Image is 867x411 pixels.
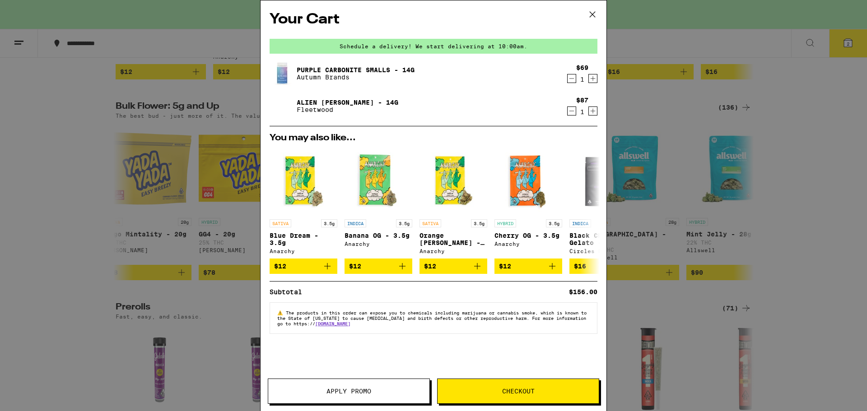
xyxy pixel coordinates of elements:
div: $69 [576,64,588,71]
p: INDICA [569,219,591,227]
img: Purple Carbonite Smalls - 14g [270,61,295,86]
button: Decrement [567,106,576,115]
img: Anarchy - Blue Dream - 3.5g [270,147,337,215]
a: Alien [PERSON_NAME] - 14g [297,99,398,106]
h2: You may also like... [270,134,597,143]
button: Add to bag [420,259,487,274]
div: Circles Base Camp [569,248,637,254]
span: Apply Promo [326,388,371,394]
span: $16 [574,263,586,270]
p: Orange [PERSON_NAME] - 3.5g [420,232,487,246]
span: $12 [424,263,436,270]
img: Anarchy - Banana OG - 3.5g [345,147,412,215]
p: SATIVA [420,219,441,227]
p: SATIVA [270,219,291,227]
img: Anarchy - Cherry OG - 3.5g [494,147,562,215]
button: Increment [588,106,597,115]
span: The products in this order can expose you to chemicals including marijuana or cannabis smoke, whi... [277,310,587,326]
button: Checkout [437,379,599,404]
p: Fleetwood [297,106,398,113]
button: Add to bag [270,259,337,274]
span: Checkout [502,388,535,394]
a: Open page for Black Cherry Gelato - 3.5g from Circles Base Camp [569,147,637,259]
p: Blue Dream - 3.5g [270,232,337,246]
h2: Your Cart [270,9,597,30]
button: Increment [588,74,597,83]
p: Black Cherry Gelato - 3.5g [569,232,637,246]
div: $87 [576,97,588,104]
p: 3.5g [546,219,562,227]
p: 3.5g [396,219,412,227]
div: 1 [576,108,588,115]
div: Anarchy [270,248,337,254]
a: Purple Carbonite Smalls - 14g [297,66,415,74]
p: Autumn Brands [297,74,415,81]
a: Open page for Blue Dream - 3.5g from Anarchy [270,147,337,259]
div: Anarchy [420,248,487,254]
p: 3.5g [321,219,337,227]
img: Circles Base Camp - Black Cherry Gelato - 3.5g [569,147,637,215]
div: $156.00 [569,289,597,295]
p: 3.5g [471,219,487,227]
span: $12 [274,263,286,270]
span: $12 [499,263,511,270]
button: Add to bag [345,259,412,274]
div: Anarchy [494,241,562,247]
img: Alien OG Smalls - 14g [270,93,295,119]
a: Open page for Orange Runtz - 3.5g from Anarchy [420,147,487,259]
div: 1 [576,76,588,83]
a: [DOMAIN_NAME] [315,321,350,326]
a: Open page for Cherry OG - 3.5g from Anarchy [494,147,562,259]
button: Apply Promo [268,379,430,404]
img: Anarchy - Orange Runtz - 3.5g [420,147,487,215]
button: Decrement [567,74,576,83]
span: ⚠️ [277,310,286,315]
span: Hi. Need any help? [5,6,65,14]
a: Open page for Banana OG - 3.5g from Anarchy [345,147,412,259]
div: Anarchy [345,241,412,247]
div: Subtotal [270,289,308,295]
p: Cherry OG - 3.5g [494,232,562,239]
p: HYBRID [494,219,516,227]
p: INDICA [345,219,366,227]
div: Schedule a delivery! We start delivering at 10:00am. [270,39,597,54]
button: Add to bag [569,259,637,274]
button: Add to bag [494,259,562,274]
p: Banana OG - 3.5g [345,232,412,239]
span: $12 [349,263,361,270]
